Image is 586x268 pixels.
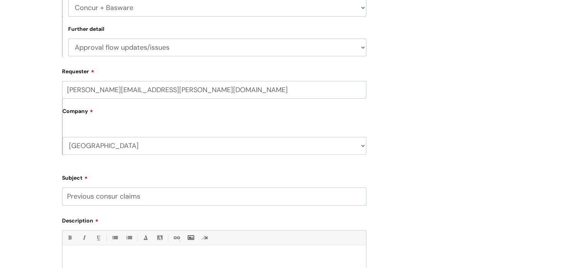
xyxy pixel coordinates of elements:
[68,26,104,32] label: Further detail
[124,233,134,243] a: 1. Ordered List (Ctrl-Shift-8)
[141,233,150,243] a: Font Color
[110,233,119,243] a: • Unordered List (Ctrl-Shift-7)
[93,233,103,243] a: Underline(Ctrl-U)
[62,81,366,99] input: Email
[62,215,366,224] label: Description
[62,172,366,181] label: Subject
[155,233,165,243] a: Back Color
[200,233,210,243] a: Remove formatting (Ctrl-\)
[62,105,366,123] label: Company
[62,66,366,75] label: Requester
[171,233,181,243] a: Link
[65,233,74,243] a: Bold (Ctrl-B)
[186,233,195,243] a: Insert Image...
[79,233,89,243] a: Italic (Ctrl-I)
